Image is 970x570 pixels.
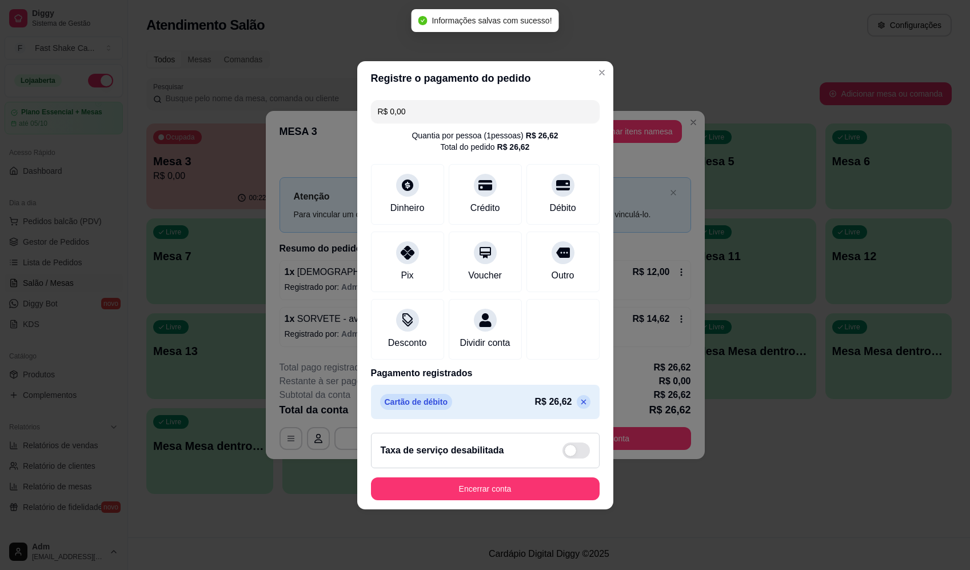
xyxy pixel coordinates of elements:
button: Close [593,63,611,82]
p: Cartão de débito [380,394,452,410]
div: Dinheiro [390,201,425,215]
span: check-circle [418,16,427,25]
div: Crédito [470,201,500,215]
input: Ex.: hambúrguer de cordeiro [378,100,593,123]
div: Pix [401,269,413,282]
button: Encerrar conta [371,477,600,500]
p: R$ 26,62 [535,395,572,409]
div: Outro [551,269,574,282]
p: Pagamento registrados [371,366,600,380]
span: Informações salvas com sucesso! [432,16,552,25]
div: Quantia por pessoa ( 1 pessoas) [412,130,558,141]
div: R$ 26,62 [526,130,558,141]
div: Desconto [388,336,427,350]
header: Registre o pagamento do pedido [357,61,613,95]
div: Total do pedido [441,141,530,153]
div: Voucher [468,269,502,282]
div: Débito [549,201,576,215]
h2: Taxa de serviço desabilitada [381,444,504,457]
div: Dividir conta [460,336,510,350]
div: R$ 26,62 [497,141,530,153]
